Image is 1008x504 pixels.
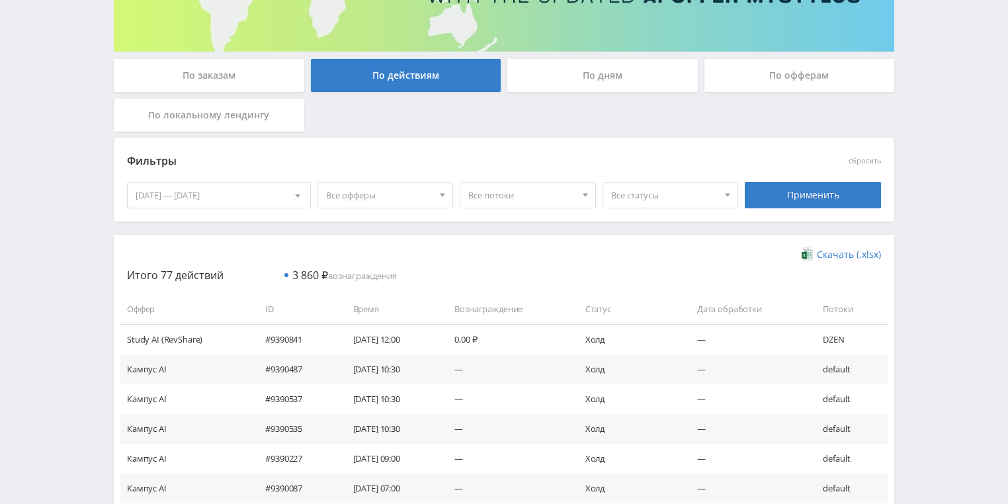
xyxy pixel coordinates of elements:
[127,151,691,171] div: Фильтры
[572,355,684,384] td: Холд
[441,324,571,354] td: 0,00 ₽
[114,59,304,92] div: По заказам
[684,414,810,444] td: —
[810,384,888,414] td: default
[120,444,252,474] td: Кампус AI
[810,444,888,474] td: default
[572,324,684,354] td: Холд
[340,474,442,503] td: [DATE] 07:00
[468,183,575,208] span: Все потоки
[507,59,698,92] div: По дням
[810,355,888,384] td: default
[802,247,813,261] img: xlsx
[441,444,571,474] td: —
[684,444,810,474] td: —
[810,414,888,444] td: default
[252,444,339,474] td: #9390227
[684,324,810,354] td: —
[292,270,397,282] span: вознаграждения
[849,157,881,165] button: сбросить
[252,384,339,414] td: #9390537
[120,324,252,354] td: Study AI (RevShare)
[704,59,895,92] div: По офферам
[252,355,339,384] td: #9390487
[127,268,224,282] span: Итого 77 действий
[441,384,571,414] td: —
[292,268,328,282] span: 3 860 ₽
[810,474,888,503] td: default
[120,294,252,324] td: Оффер
[802,248,881,261] a: Скачать (.xlsx)
[252,324,339,354] td: #9390841
[128,183,310,208] div: [DATE] — [DATE]
[252,414,339,444] td: #9390535
[572,474,684,503] td: Холд
[120,474,252,503] td: Кампус AI
[817,249,881,260] span: Скачать (.xlsx)
[572,294,684,324] td: Статус
[611,183,718,208] span: Все статусы
[252,294,339,324] td: ID
[745,182,881,208] div: Применить
[810,294,888,324] td: Потоки
[120,355,252,384] td: Кампус AI
[340,414,442,444] td: [DATE] 10:30
[572,384,684,414] td: Холд
[441,474,571,503] td: —
[810,324,888,354] td: DZEN
[120,384,252,414] td: Кампус AI
[340,294,442,324] td: Время
[572,444,684,474] td: Холд
[684,355,810,384] td: —
[441,294,571,324] td: Вознаграждение
[572,414,684,444] td: Холд
[114,99,304,132] div: По локальному лендингу
[326,183,433,208] span: Все офферы
[340,324,442,354] td: [DATE] 12:00
[120,414,252,444] td: Кампус AI
[684,474,810,503] td: —
[441,414,571,444] td: —
[340,444,442,474] td: [DATE] 09:00
[311,59,501,92] div: По действиям
[441,355,571,384] td: —
[684,294,810,324] td: Дата обработки
[252,474,339,503] td: #9390087
[684,384,810,414] td: —
[340,384,442,414] td: [DATE] 10:30
[340,355,442,384] td: [DATE] 10:30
